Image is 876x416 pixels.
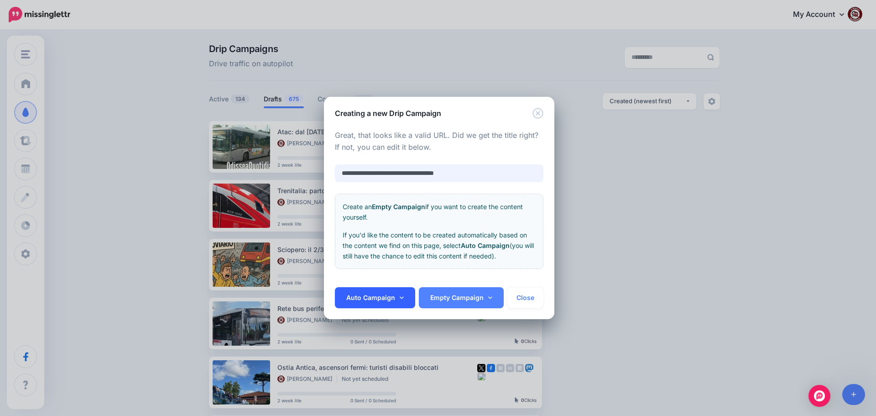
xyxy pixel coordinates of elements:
[532,108,543,119] button: Close
[343,201,536,222] p: Create an if you want to create the content yourself.
[461,242,510,249] b: Auto Campaign
[343,230,536,261] p: If you'd like the content to be created automatically based on the content we find on this page, ...
[419,287,504,308] a: Empty Campaign
[335,108,441,119] h5: Creating a new Drip Campaign
[372,203,425,211] b: Empty Campaign
[808,385,830,407] div: Open Intercom Messenger
[507,287,543,308] button: Close
[335,287,415,308] a: Auto Campaign
[335,130,543,153] p: Great, that looks like a valid URL. Did we get the title right? If not, you can edit it below.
